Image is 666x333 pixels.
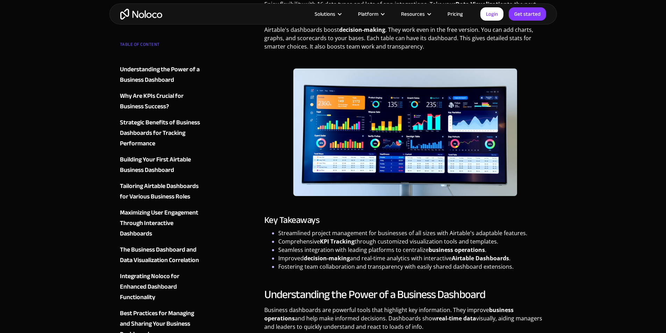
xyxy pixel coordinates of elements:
[120,91,205,112] a: Why Are KPIs Crucial for Business Success?
[120,64,205,85] a: Understanding the Power of a Business Dashboard
[120,208,205,239] a: Maximizing User Engagement Through Interactive Dashboards
[278,254,546,262] li: Improved and real-time analytics with interactive .
[349,9,392,19] div: Platform
[306,9,349,19] div: Solutions
[480,7,503,21] a: Login
[264,306,514,322] strong: business operations
[304,254,350,262] strong: decision-making
[120,245,205,266] a: The Business Dashboard and Data Visualization Correlation
[429,246,485,254] strong: business operations
[264,26,546,56] p: Airtable's dashboards boost . They work even in the free version. You can add charts, graphs, and...
[358,9,378,19] div: Platform
[278,229,546,237] li: Streamlined project management for businesses of all sizes with Airtable's adaptable features.
[392,9,439,19] div: Resources
[509,7,546,21] a: Get started
[293,68,517,196] img: Business Dashboard
[278,246,546,254] li: Seamless integration with leading platforms to centralize .
[278,237,546,246] li: Comprehensive through customized visualization tools and templates.
[436,314,476,322] strong: real-time data
[320,238,355,245] strong: KPI Tracking
[120,9,162,20] a: home
[120,39,205,53] div: TABLE OF CONTENT
[339,26,385,34] strong: decision-making
[120,117,205,149] a: Strategic Benefits of Business Dashboards for Tracking Performance
[452,254,509,262] strong: Airtable Dashboards
[278,262,546,271] li: Fostering team collaboration and transparency with easily shared dashboard extensions.
[120,181,205,202] a: Tailoring Airtable Dashboards for Various Business Roles
[439,9,472,19] a: Pricing
[315,9,335,19] div: Solutions
[264,288,546,302] h2: Understanding the Power of a Business Dashboard
[401,9,425,19] div: Resources
[120,154,205,175] a: Building Your First Airtable Business Dashboard
[264,215,546,225] h3: Key Takeaways
[120,271,205,303] a: Integrating Noloco for Enhanced Dashboard Functionality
